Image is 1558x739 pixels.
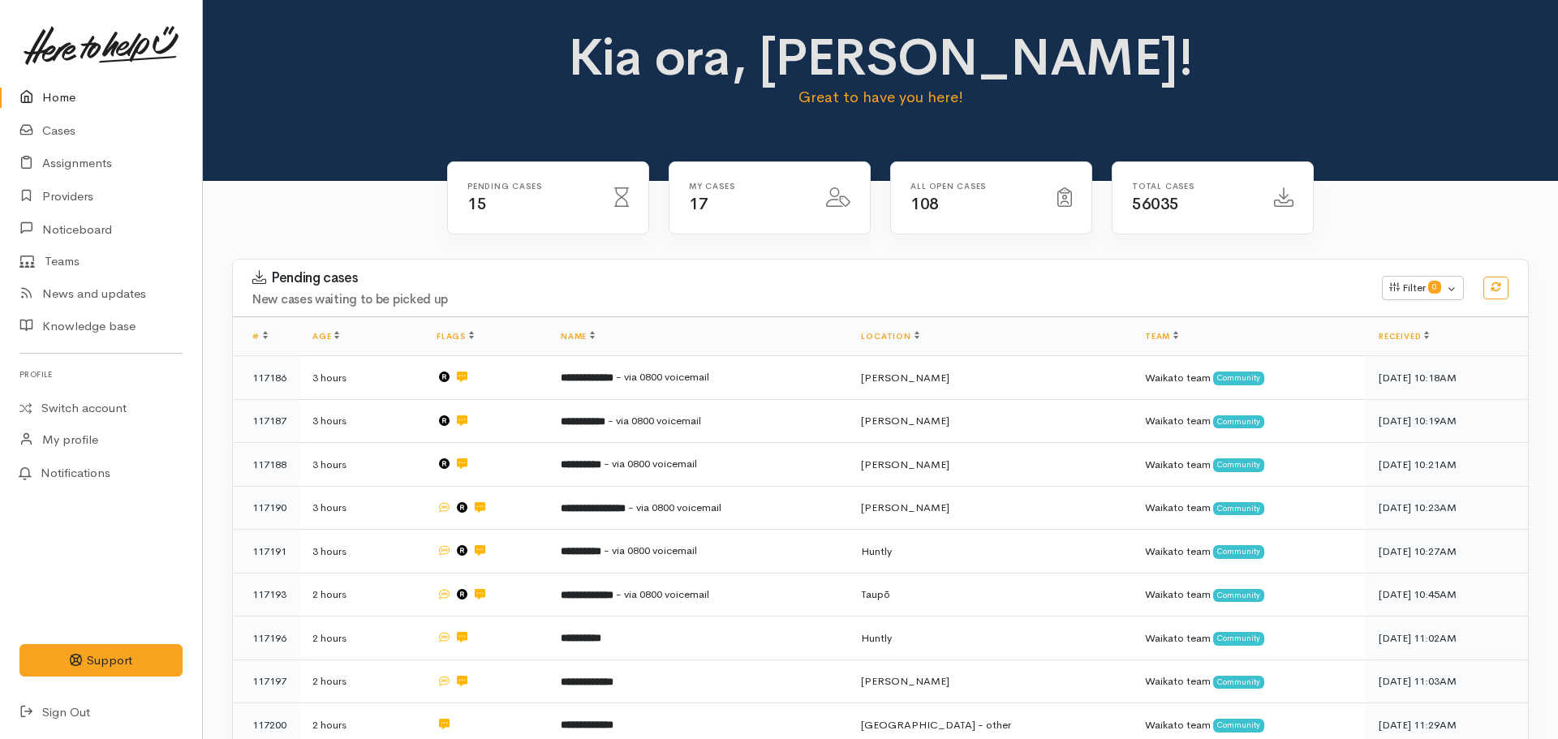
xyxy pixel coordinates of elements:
[233,486,299,530] td: 117190
[299,660,424,703] td: 2 hours
[1132,573,1366,617] td: Waikato team
[1366,356,1528,400] td: [DATE] 10:18AM
[689,182,807,191] h6: My cases
[19,644,183,677] button: Support
[1132,182,1255,191] h6: Total cases
[616,587,709,601] span: - via 0800 voicemail
[1213,502,1264,515] span: Community
[861,501,949,514] span: [PERSON_NAME]
[252,270,1362,286] h3: Pending cases
[1213,719,1264,732] span: Community
[299,617,424,660] td: 2 hours
[562,29,1200,86] h1: Kia ora, [PERSON_NAME]!
[1213,545,1264,558] span: Community
[1145,331,1178,342] a: Team
[910,194,939,214] span: 108
[1132,194,1179,214] span: 56035
[467,194,486,214] span: 15
[233,399,299,443] td: 117187
[233,617,299,660] td: 117196
[1213,415,1264,428] span: Community
[233,530,299,574] td: 117191
[1213,632,1264,645] span: Community
[1213,372,1264,385] span: Community
[861,718,1011,732] span: [GEOGRAPHIC_DATA] - other
[861,544,892,558] span: Huntly
[689,194,708,214] span: 17
[1366,573,1528,617] td: [DATE] 10:45AM
[299,530,424,574] td: 3 hours
[1366,617,1528,660] td: [DATE] 11:02AM
[1428,281,1441,294] span: 0
[1132,486,1366,530] td: Waikato team
[861,371,949,385] span: [PERSON_NAME]
[299,486,424,530] td: 3 hours
[861,674,949,688] span: [PERSON_NAME]
[628,501,721,514] span: - via 0800 voicemail
[233,573,299,617] td: 117193
[1366,399,1528,443] td: [DATE] 10:19AM
[861,458,949,471] span: [PERSON_NAME]
[562,86,1200,109] p: Great to have you here!
[1132,660,1366,703] td: Waikato team
[910,182,1038,191] h6: All Open cases
[604,457,697,470] span: - via 0800 voicemail
[1132,399,1366,443] td: Waikato team
[299,399,424,443] td: 3 hours
[1366,530,1528,574] td: [DATE] 10:27AM
[299,443,424,487] td: 3 hours
[252,293,1362,307] h4: New cases waiting to be picked up
[1366,486,1528,530] td: [DATE] 10:23AM
[233,356,299,400] td: 117186
[1132,356,1366,400] td: Waikato team
[312,331,339,342] a: Age
[1213,589,1264,602] span: Community
[604,544,697,557] span: - via 0800 voicemail
[252,331,268,342] a: #
[616,370,709,384] span: - via 0800 voicemail
[233,443,299,487] td: 117188
[467,182,595,191] h6: Pending cases
[1213,458,1264,471] span: Community
[1379,331,1429,342] a: Received
[861,587,890,601] span: Taupō
[861,414,949,428] span: [PERSON_NAME]
[1132,443,1366,487] td: Waikato team
[561,331,595,342] a: Name
[437,331,474,342] a: Flags
[1132,530,1366,574] td: Waikato team
[299,356,424,400] td: 3 hours
[299,573,424,617] td: 2 hours
[1382,276,1464,300] button: Filter0
[861,331,919,342] a: Location
[1366,443,1528,487] td: [DATE] 10:21AM
[861,631,892,645] span: Huntly
[1213,676,1264,689] span: Community
[1132,617,1366,660] td: Waikato team
[1366,660,1528,703] td: [DATE] 11:03AM
[608,414,701,428] span: - via 0800 voicemail
[19,363,183,385] h6: Profile
[233,660,299,703] td: 117197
